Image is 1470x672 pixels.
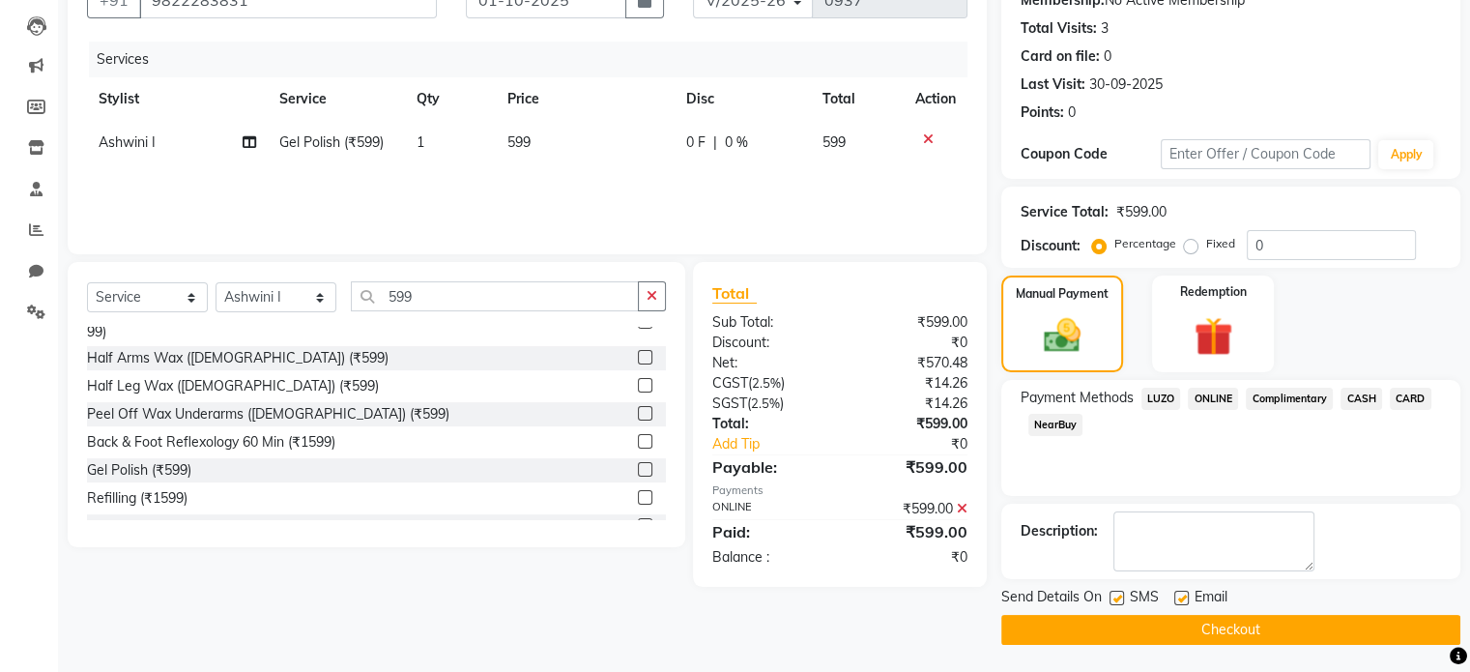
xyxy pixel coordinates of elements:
div: Paid: [698,520,840,543]
div: Total Visits: [1021,18,1097,39]
div: ₹14.26 [840,394,982,414]
span: Send Details On [1001,587,1102,611]
div: ₹599.00 [840,312,982,333]
div: Half Leg Wax ([DEMOGRAPHIC_DATA]) (₹599) [87,376,379,396]
div: ₹599.00 [840,455,982,479]
div: 30-09-2025 [1089,74,1163,95]
div: ₹0 [863,434,981,454]
label: Redemption [1180,283,1247,301]
div: 3 [1101,18,1109,39]
label: Percentage [1114,235,1176,252]
span: 599 [507,133,531,151]
span: Total [712,283,757,304]
img: _gift.svg [1182,312,1245,361]
div: ₹599.00 [1116,202,1167,222]
span: Ashwini I [99,133,156,151]
div: ₹570.48 [840,353,982,373]
span: LUZO [1141,388,1181,410]
div: ₹599.00 [840,499,982,519]
div: ONLINE [698,499,840,519]
div: Payments [712,482,967,499]
th: Qty [405,77,497,121]
button: Apply [1378,140,1433,169]
button: Checkout [1001,615,1460,645]
div: Points: [1021,102,1064,123]
span: NearBuy [1028,414,1083,436]
div: Service Total: [1021,202,1109,222]
div: ₹0 [840,547,982,568]
div: Nail Extension (with any color and design) (₹1599) [87,516,395,537]
div: ₹599.00 [840,520,982,543]
span: Payment Methods [1021,388,1134,408]
img: _cash.svg [1032,314,1092,357]
div: Description: [1021,521,1098,541]
div: Discount: [1021,236,1081,256]
div: 0 [1068,102,1076,123]
div: Net: [698,353,840,373]
div: Refilling (₹1599) [87,488,187,509]
div: Total: [698,414,840,434]
th: Disc [675,77,811,121]
div: Discount: [698,333,840,353]
div: ₹599.00 [840,414,982,434]
div: Last Visit: [1021,74,1085,95]
div: ( ) [698,394,840,414]
div: ₹0 [840,333,982,353]
span: ONLINE [1188,388,1238,410]
div: Coupon Code [1021,144,1161,164]
a: Add Tip [698,434,863,454]
div: 0 [1104,46,1111,67]
div: ( ) [698,373,840,394]
div: Half Arms Wax ([DEMOGRAPHIC_DATA]) (₹599) [87,348,389,368]
div: Services [89,42,982,77]
span: CGST [712,374,748,392]
label: Manual Payment [1016,285,1109,303]
div: ₹14.26 [840,373,982,394]
div: Sub Total: [698,312,840,333]
input: Search or Scan [351,281,639,311]
th: Total [811,77,904,121]
th: Service [268,77,405,121]
span: 2.5% [752,375,781,391]
th: Price [496,77,675,121]
div: Payable: [698,455,840,479]
span: SMS [1130,587,1159,611]
span: 0 F [686,132,706,153]
span: | [713,132,717,153]
span: Complimentary [1246,388,1333,410]
div: Card on file: [1021,46,1100,67]
span: Email [1195,587,1227,611]
input: Enter Offer / Coupon Code [1161,139,1371,169]
span: 2.5% [751,395,780,411]
span: CASH [1340,388,1382,410]
span: SGST [712,394,747,412]
span: Gel Polish (₹599) [279,133,384,151]
span: 0 % [725,132,748,153]
div: Back & Foot Reflexology 60 Min (₹1599) [87,432,335,453]
th: Action [904,77,967,121]
div: Peel Off Wax Underarms ([DEMOGRAPHIC_DATA]) (₹599) [87,404,449,424]
span: CARD [1390,388,1431,410]
th: Stylist [87,77,268,121]
span: 1 [417,133,424,151]
label: Fixed [1206,235,1235,252]
div: Balance : [698,547,840,568]
span: 599 [822,133,846,151]
div: Gel Polish (₹599) [87,460,191,481]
